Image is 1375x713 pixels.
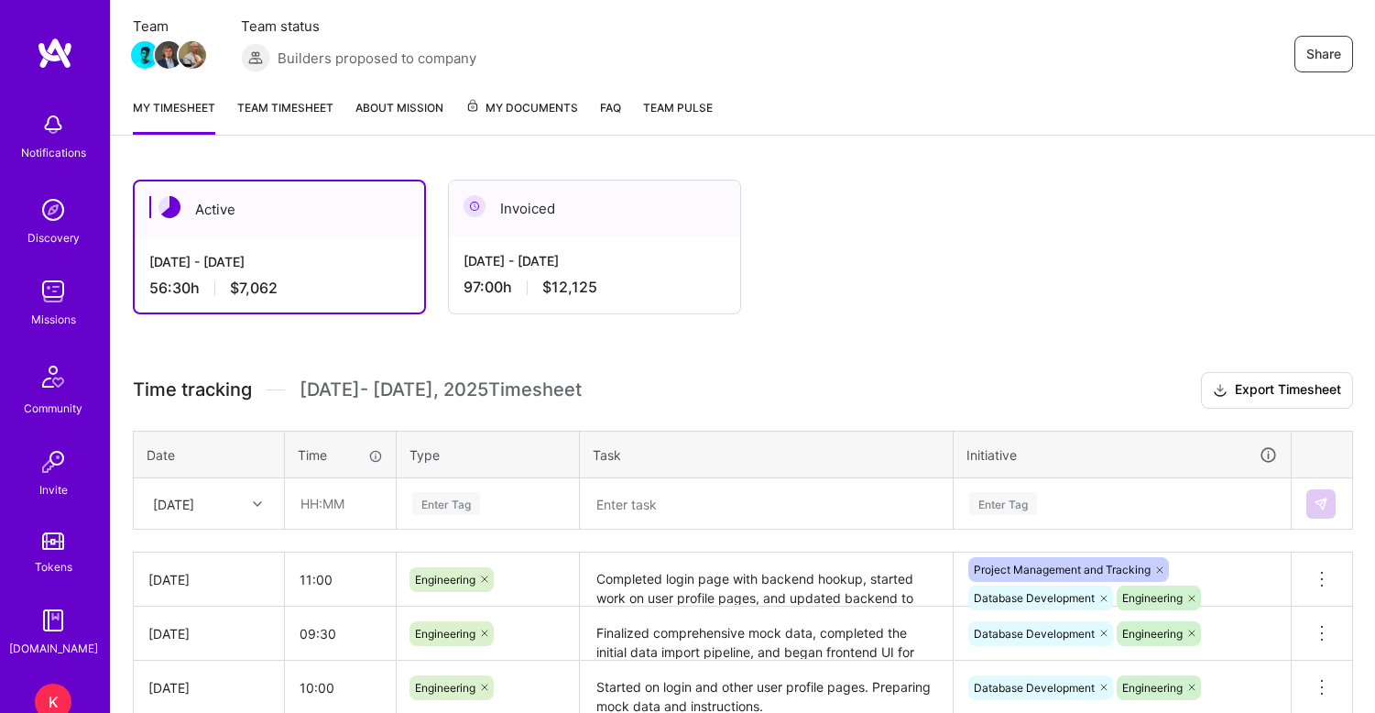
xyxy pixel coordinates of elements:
span: Engineering [415,573,475,587]
i: icon Chevron [253,499,262,509]
span: Database Development [974,681,1095,695]
a: Team Member Avatar [133,39,157,71]
button: Share [1294,36,1353,72]
img: Team Member Avatar [179,41,206,69]
a: Team Member Avatar [157,39,180,71]
img: Community [31,355,75,399]
textarea: Finalized comprehensive mock data, completed the initial data import pipeline, and began frontend... [582,609,951,659]
input: HH:MM [285,664,396,712]
th: Date [134,431,285,478]
div: [DATE] - [DATE] [149,252,409,271]
div: Invoiced [449,181,740,236]
span: Database Development [974,627,1095,641]
span: My Documents [465,98,578,118]
span: Project Management and Tracking [974,563,1151,576]
th: Type [397,431,580,478]
div: [DATE] [153,494,194,513]
div: Notifications [21,143,86,162]
div: Active [135,181,424,237]
a: About Mission [355,98,443,135]
div: Invite [39,480,68,499]
img: bell [35,106,71,143]
div: Community [24,399,82,418]
div: [DATE] [148,570,269,589]
div: Discovery [27,228,80,247]
img: guide book [35,602,71,639]
a: My timesheet [133,98,215,135]
span: Engineering [1122,627,1183,641]
span: Team Pulse [643,101,713,115]
input: HH:MM [285,555,396,604]
textarea: Completed login page with backend hookup, started work on user profile pages, and updated backend... [582,554,951,605]
span: $7,062 [230,279,278,298]
span: Time tracking [133,378,252,401]
span: $12,125 [542,278,597,297]
div: [DATE] - [DATE] [464,251,726,270]
img: Builders proposed to company [241,43,270,72]
span: [DATE] - [DATE] , 2025 Timesheet [300,378,582,401]
input: HH:MM [285,609,396,658]
th: Task [580,431,954,478]
i: icon Download [1213,381,1228,400]
a: My Documents [465,98,578,135]
div: Initiative [966,444,1278,466]
span: Team status [241,16,476,36]
div: Enter Tag [969,489,1037,518]
div: 56:30 h [149,279,409,298]
span: Team [133,16,204,36]
img: Team Member Avatar [155,41,182,69]
span: Engineering [415,681,475,695]
span: Builders proposed to company [278,49,476,68]
span: Engineering [415,627,475,641]
a: Team Pulse [643,98,713,135]
a: Team Member Avatar [180,39,204,71]
span: Database Development [974,591,1095,605]
div: Tokens [35,557,72,576]
img: teamwork [35,273,71,310]
img: Invoiced [464,195,486,217]
img: Active [158,196,180,218]
div: [DOMAIN_NAME] [9,639,98,658]
div: [DATE] [148,678,269,697]
a: FAQ [600,98,621,135]
button: Export Timesheet [1201,372,1353,409]
img: Submit [1314,497,1328,511]
input: HH:MM [286,479,395,528]
img: Invite [35,444,71,480]
img: tokens [42,532,64,550]
img: logo [37,37,73,70]
div: Time [298,445,383,465]
span: Engineering [1122,681,1183,695]
span: Share [1306,45,1341,63]
span: Engineering [1122,591,1183,605]
a: Team timesheet [237,98,333,135]
img: discovery [35,192,71,228]
div: Missions [31,310,76,329]
div: Enter Tag [412,489,480,518]
img: Team Member Avatar [131,41,158,69]
textarea: Started on login and other user profile pages. Preparing mock data and instructions. [582,663,951,713]
div: [DATE] [148,624,269,643]
div: 97:00 h [464,278,726,297]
